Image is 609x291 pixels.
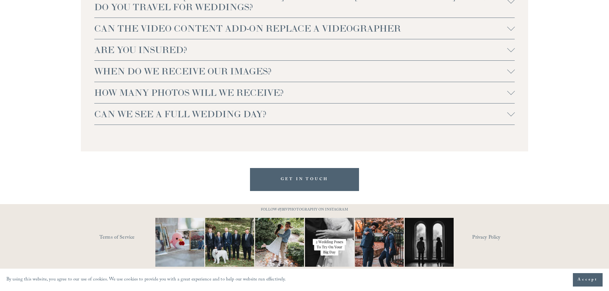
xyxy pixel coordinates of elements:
img: You just need the right photographer that matches your vibe 📷🎉 #RaleighWeddingPhotographer [347,218,412,267]
img: Black &amp; White appreciation post. 😍😍 ⠀⠀⠀⠀⠀⠀⠀⠀⠀ I don&rsquo;t care what anyone says black and w... [396,218,462,267]
a: Privacy Policy [472,233,528,243]
span: Accept [578,277,598,283]
span: ARE YOU INSURED? [94,44,507,56]
button: HOW MANY PHOTOS WILL WE RECEIVE? [94,82,515,103]
img: Happy #InternationalDogDay to all the pups who have made wedding days, engagement sessions, and p... [193,218,267,267]
img: Let&rsquo;s talk about poses for your wedding day! It doesn&rsquo;t have to be complicated, somet... [293,218,366,267]
button: Accept [573,273,603,287]
span: WHEN DO WE RECEIVE OUR IMAGES? [94,65,507,77]
a: Terms of Service [99,233,174,243]
a: GET IN TOUCH [250,168,359,191]
img: It&rsquo;s that time of year where weddings and engagements pick up and I get the joy of capturin... [255,210,304,275]
p: FOLLOW @JBIVPHOTOGRAPHY ON INSTAGRAM [249,207,361,214]
button: WHEN DO WE RECEIVE OUR IMAGES? [94,61,515,82]
span: CAN THE VIDEO CONTENT ADD-ON REPLACE A VIDEOGRAPHER [94,23,507,34]
span: HOW MANY PHOTOS WILL WE RECEIVE? [94,87,507,98]
span: CAN WE SEE A FULL WEDDING DAY? [94,108,507,120]
button: CAN WE SEE A FULL WEDDING DAY? [94,103,515,125]
button: ARE YOU INSURED? [94,39,515,60]
p: By using this website, you agree to our use of cookies. We use cookies to provide you with a grea... [6,275,286,285]
button: CAN THE VIDEO CONTENT ADD-ON REPLACE A VIDEOGRAPHER [94,18,515,39]
img: This has got to be one of the cutest detail shots I've ever taken for a wedding! 📷 @thewoobles #I... [143,218,217,267]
